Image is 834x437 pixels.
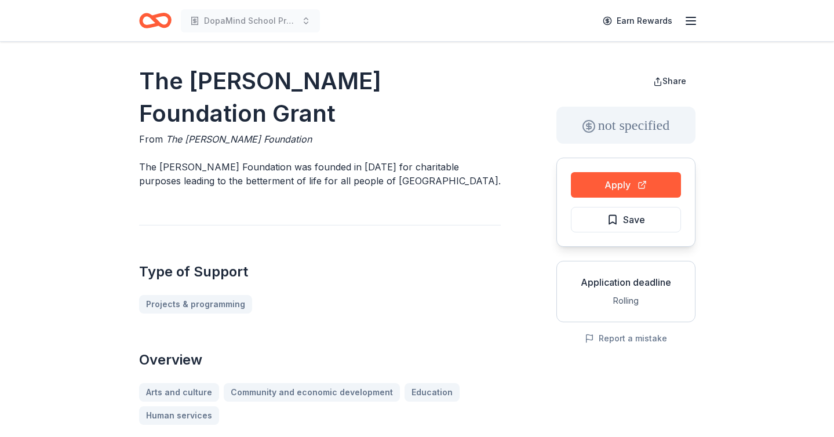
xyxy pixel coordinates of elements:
[181,9,320,32] button: DopaMind School Programs and Assemblies
[596,10,679,31] a: Earn Rewards
[139,263,501,281] h2: Type of Support
[139,295,252,314] a: Projects & programming
[566,275,686,289] div: Application deadline
[662,76,686,86] span: Share
[139,351,501,369] h2: Overview
[139,132,501,146] div: From
[571,207,681,232] button: Save
[623,212,645,227] span: Save
[556,107,695,144] div: not specified
[166,133,312,145] span: The [PERSON_NAME] Foundation
[585,332,667,345] button: Report a mistake
[139,7,172,34] a: Home
[566,294,686,308] div: Rolling
[204,14,297,28] span: DopaMind School Programs and Assemblies
[139,160,501,188] p: The [PERSON_NAME] Foundation was founded in [DATE] for charitable purposes leading to the betterm...
[139,65,501,130] h1: The [PERSON_NAME] Foundation Grant
[571,172,681,198] button: Apply
[644,70,695,93] button: Share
